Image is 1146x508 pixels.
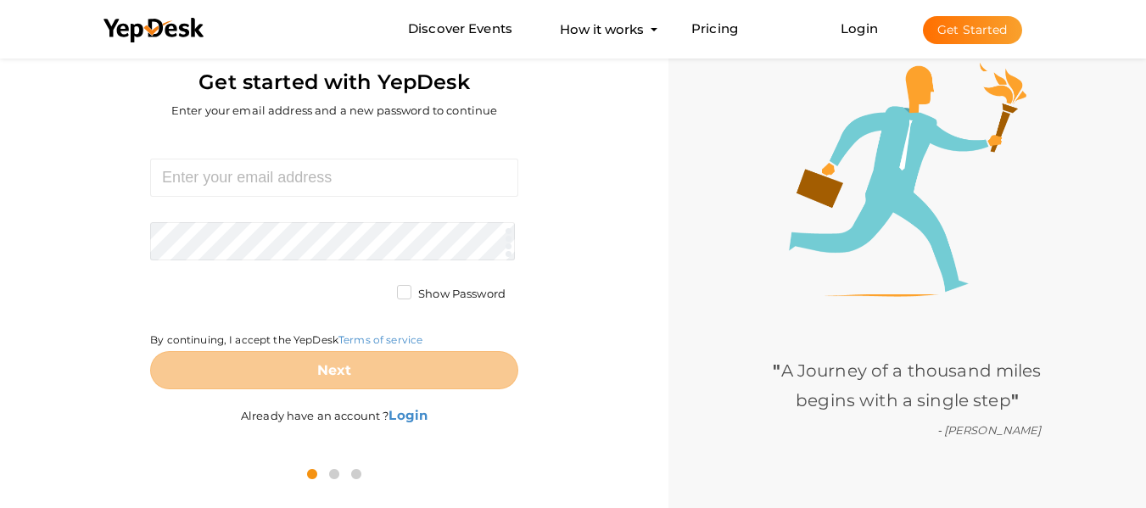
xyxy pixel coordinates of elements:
[241,389,428,424] label: Already have an account ?
[923,16,1022,44] button: Get Started
[691,14,738,45] a: Pricing
[937,423,1042,437] i: - [PERSON_NAME]
[408,14,512,45] a: Discover Events
[150,351,518,389] button: Next
[773,360,780,381] b: "
[773,360,1041,410] span: A Journey of a thousand miles begins with a single step
[150,332,422,347] label: By continuing, I accept the YepDesk
[150,159,518,197] input: Enter your email address
[338,333,422,346] a: Terms of service
[555,14,649,45] button: How it works
[171,103,498,119] label: Enter your email address and a new password to continue
[841,20,878,36] a: Login
[397,286,506,303] label: Show Password
[317,362,352,378] b: Next
[198,66,469,98] label: Get started with YepDesk
[1011,390,1019,410] b: "
[389,407,428,423] b: Login
[789,63,1026,297] img: step1-illustration.png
